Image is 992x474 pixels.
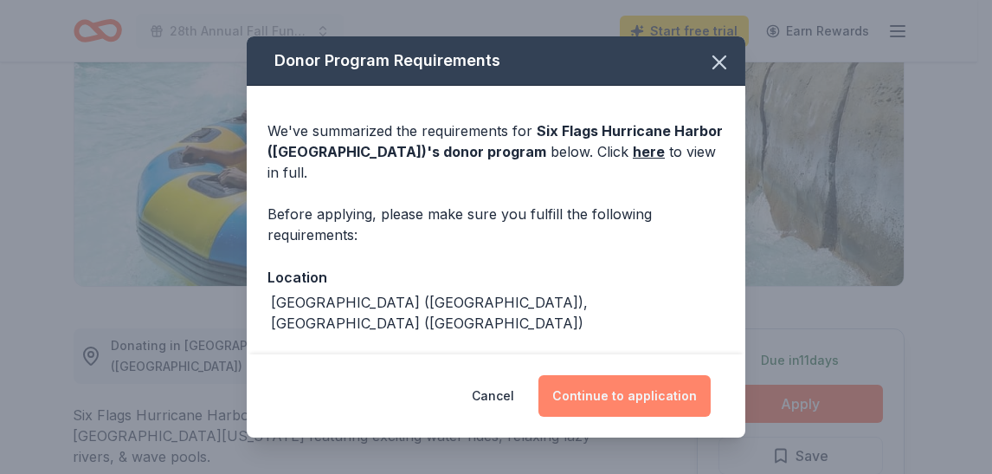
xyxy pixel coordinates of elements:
div: Before applying, please make sure you fulfill the following requirements: [267,204,725,245]
button: Cancel [472,375,514,417]
div: Location [267,266,725,289]
div: We've summarized the requirements for below. Click to view in full. [267,120,725,183]
div: [GEOGRAPHIC_DATA] ([GEOGRAPHIC_DATA]), [GEOGRAPHIC_DATA] ([GEOGRAPHIC_DATA]) [271,292,725,334]
a: here [633,141,665,162]
div: Donor Program Requirements [247,36,745,86]
button: Continue to application [538,375,711,417]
